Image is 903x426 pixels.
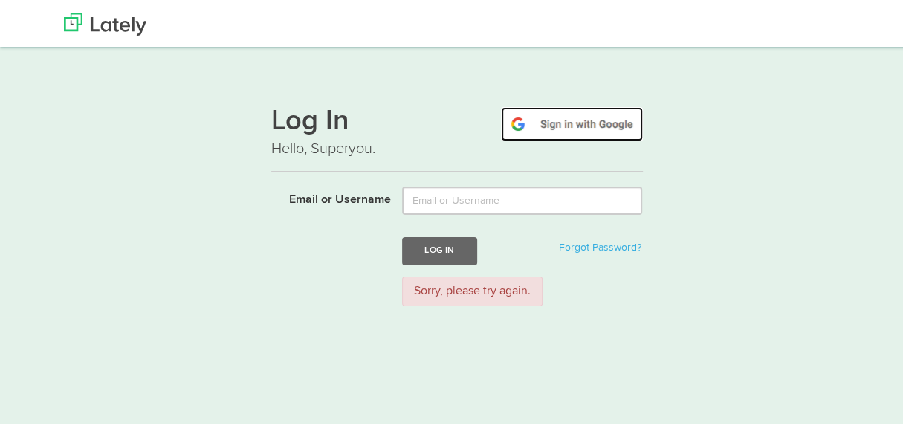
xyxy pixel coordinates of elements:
h1: Log In [271,105,643,136]
img: google-signin.png [501,105,643,139]
a: Forgot Password? [558,240,641,251]
div: Sorry, please try again. [402,274,543,305]
p: Hello, Superyou. [271,136,643,158]
input: Email or Username [402,184,642,213]
label: Email or Username [260,184,392,207]
button: Log In [402,235,476,262]
img: Lately [64,11,146,33]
